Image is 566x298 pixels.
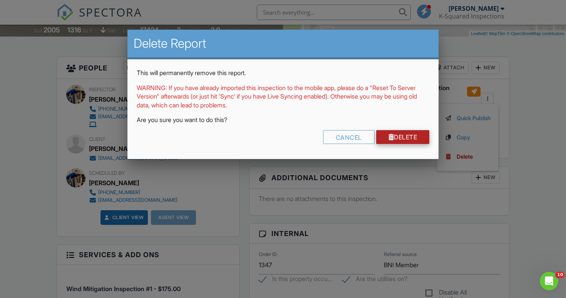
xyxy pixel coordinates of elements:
a: Delete [376,130,430,144]
div: Cancel [323,130,375,144]
p: This will permanently remove this report. [137,69,430,77]
span: 10 [556,272,564,278]
h2: Delete Report [134,36,433,51]
p: WARNING: If you have already imported this inspection to the mobile app, please do a "Reset To Se... [137,84,430,109]
iframe: Intercom live chat [540,272,558,290]
p: Are you sure you want to do this? [137,116,430,124]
